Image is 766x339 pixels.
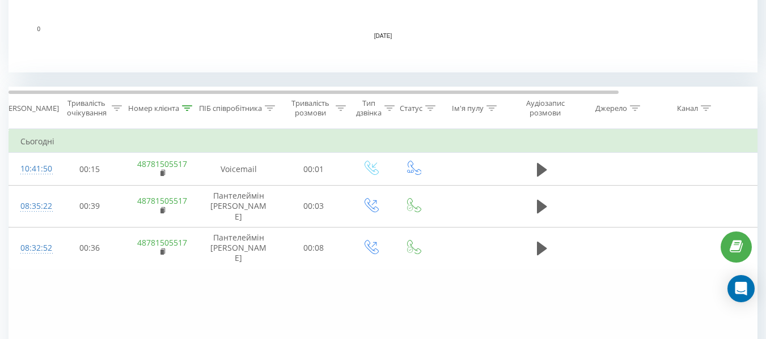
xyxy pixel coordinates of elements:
[278,227,349,269] td: 00:08
[595,104,627,113] div: Джерело
[199,186,278,228] td: Пантелеймін [PERSON_NAME]
[137,195,187,206] a: 48781505517
[37,26,40,32] text: 0
[64,98,109,118] div: Тривалість очікування
[199,104,262,113] div: ПІБ співробітника
[518,98,573,118] div: Аудіозапис розмови
[137,158,187,169] a: 48781505517
[54,186,125,228] td: 00:39
[199,153,278,186] td: Voicemail
[727,275,755,302] div: Open Intercom Messenger
[20,237,43,259] div: 08:32:52
[356,98,382,118] div: Тип дзвінка
[374,33,392,39] text: [DATE]
[2,104,59,113] div: [PERSON_NAME]
[400,104,422,113] div: Статус
[20,195,43,217] div: 08:35:22
[54,227,125,269] td: 00:36
[54,153,125,186] td: 00:15
[278,186,349,228] td: 00:03
[199,227,278,269] td: Пантелеймін [PERSON_NAME]
[128,104,179,113] div: Номер клієнта
[20,158,43,180] div: 10:41:50
[288,98,333,118] div: Тривалість розмови
[278,153,349,186] td: 00:01
[452,104,484,113] div: Ім'я пулу
[677,104,698,113] div: Канал
[137,237,187,248] a: 48781505517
